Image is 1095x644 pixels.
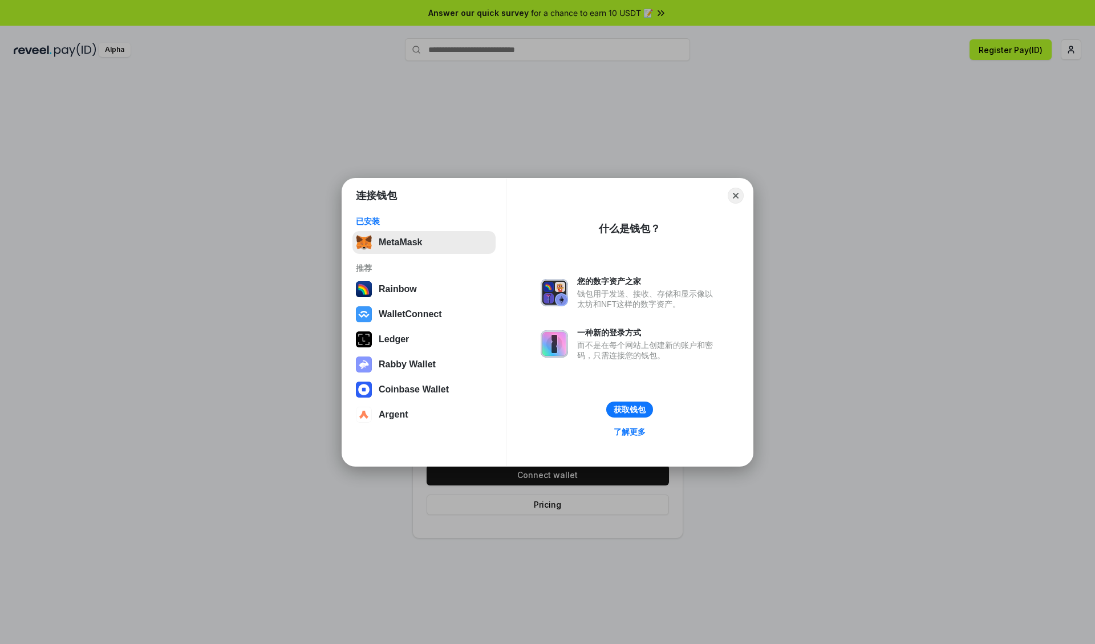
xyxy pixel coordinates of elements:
[606,402,653,418] button: 获取钱包
[356,189,397,202] h1: 连接钱包
[577,340,719,361] div: 而不是在每个网站上创建新的账户和密码，只需连接您的钱包。
[356,306,372,322] img: svg+xml,%3Csvg%20width%3D%2228%22%20height%3D%2228%22%20viewBox%3D%220%200%2028%2028%22%20fill%3D...
[379,334,409,345] div: Ledger
[379,410,408,420] div: Argent
[352,303,496,326] button: WalletConnect
[379,359,436,370] div: Rabby Wallet
[379,384,449,395] div: Coinbase Wallet
[607,424,652,439] a: 了解更多
[356,234,372,250] img: svg+xml,%3Csvg%20fill%3D%22none%22%20height%3D%2233%22%20viewBox%3D%220%200%2035%2033%22%20width%...
[352,328,496,351] button: Ledger
[541,330,568,358] img: svg+xml,%3Csvg%20xmlns%3D%22http%3A%2F%2Fwww.w3.org%2F2000%2Fsvg%22%20fill%3D%22none%22%20viewBox...
[577,289,719,309] div: 钱包用于发送、接收、存储和显示像以太坊和NFT这样的数字资产。
[379,309,442,319] div: WalletConnect
[356,281,372,297] img: svg+xml,%3Csvg%20width%3D%22120%22%20height%3D%22120%22%20viewBox%3D%220%200%20120%20120%22%20fil...
[541,279,568,306] img: svg+xml,%3Csvg%20xmlns%3D%22http%3A%2F%2Fwww.w3.org%2F2000%2Fsvg%22%20fill%3D%22none%22%20viewBox...
[356,216,492,226] div: 已安装
[614,427,646,437] div: 了解更多
[379,237,422,248] div: MetaMask
[352,378,496,401] button: Coinbase Wallet
[352,403,496,426] button: Argent
[356,331,372,347] img: svg+xml,%3Csvg%20xmlns%3D%22http%3A%2F%2Fwww.w3.org%2F2000%2Fsvg%22%20width%3D%2228%22%20height%3...
[352,353,496,376] button: Rabby Wallet
[379,284,417,294] div: Rainbow
[599,222,660,236] div: 什么是钱包？
[728,188,744,204] button: Close
[352,231,496,254] button: MetaMask
[356,357,372,372] img: svg+xml,%3Csvg%20xmlns%3D%22http%3A%2F%2Fwww.w3.org%2F2000%2Fsvg%22%20fill%3D%22none%22%20viewBox...
[577,327,719,338] div: 一种新的登录方式
[614,404,646,415] div: 获取钱包
[577,276,719,286] div: 您的数字资产之家
[352,278,496,301] button: Rainbow
[356,382,372,398] img: svg+xml,%3Csvg%20width%3D%2228%22%20height%3D%2228%22%20viewBox%3D%220%200%2028%2028%22%20fill%3D...
[356,263,492,273] div: 推荐
[356,407,372,423] img: svg+xml,%3Csvg%20width%3D%2228%22%20height%3D%2228%22%20viewBox%3D%220%200%2028%2028%22%20fill%3D...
